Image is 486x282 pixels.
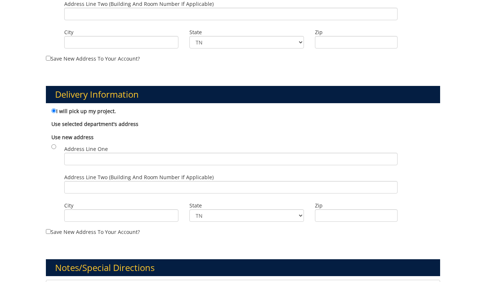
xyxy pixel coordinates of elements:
[64,181,398,194] input: Address Line Two (Building and Room Number if applicable)
[64,0,398,20] label: Address Line Two (Building and Room Number if applicable)
[64,202,178,209] label: City
[315,29,398,36] label: Zip
[51,107,116,115] label: I will pick up my project.
[315,202,398,209] label: Zip
[46,229,51,234] input: Save new address to your account?
[46,56,51,61] input: Save new address to your account?
[64,174,398,194] label: Address Line Two (Building and Room Number if applicable)
[315,36,398,48] input: Zip
[51,134,94,141] b: Use new address
[46,259,440,276] h3: Notes/Special Directions
[51,120,138,127] b: Use selected department's address
[64,145,398,165] label: Address Line One
[64,8,398,20] input: Address Line Two (Building and Room Number if applicable)
[189,29,304,36] label: State
[46,86,440,103] h3: Delivery Information
[64,36,178,48] input: City
[64,209,178,222] input: City
[64,153,398,165] input: Address Line One
[51,108,56,113] input: I will pick up my project.
[64,29,178,36] label: City
[315,209,398,222] input: Zip
[189,202,304,209] label: State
